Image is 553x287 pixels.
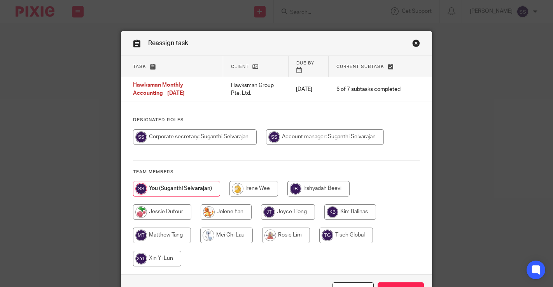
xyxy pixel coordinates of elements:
[133,64,146,69] span: Task
[133,117,420,123] h4: Designated Roles
[133,83,185,96] span: Hawksman Monthly Accounting - [DATE]
[336,64,384,69] span: Current subtask
[133,169,420,175] h4: Team members
[296,85,321,93] p: [DATE]
[329,77,408,101] td: 6 of 7 subtasks completed
[412,39,420,50] a: Close this dialog window
[231,82,281,97] p: Hawksman Group Pte. Ltd.
[296,61,314,65] span: Due by
[231,64,249,69] span: Client
[148,40,188,46] span: Reassign task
